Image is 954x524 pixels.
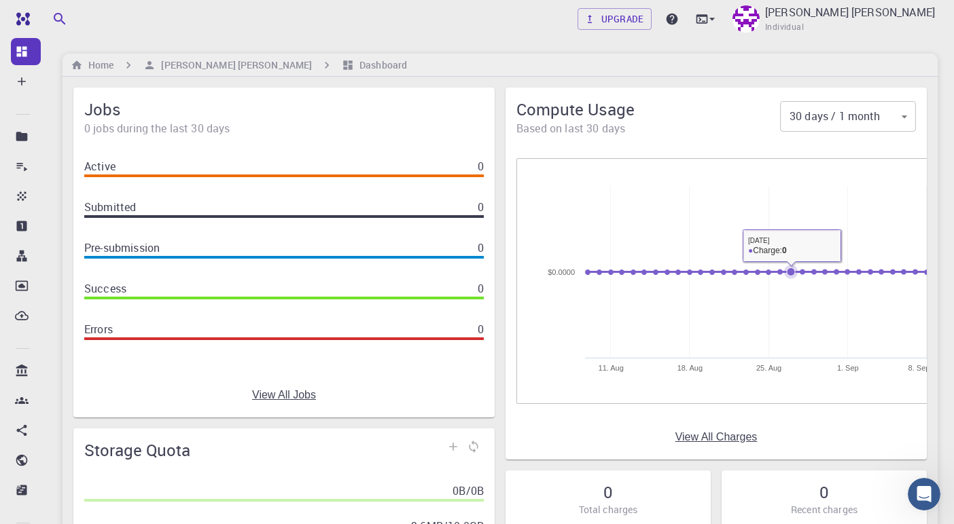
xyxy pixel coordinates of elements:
nav: breadcrumb [68,58,410,73]
a: View All Charges [675,431,758,443]
span: Support [27,10,76,22]
span: Based on last 30 days [516,120,780,136]
h5: 0 [603,481,613,503]
span: Individual [765,20,804,34]
a: View All Jobs [252,389,316,401]
img: logo [11,12,30,26]
h6: Home [83,58,113,73]
p: Errors [84,321,113,337]
tspan: 1. Sep [837,364,859,372]
p: 0 [478,280,484,297]
h5: 0 [819,481,829,503]
h6: [PERSON_NAME] [PERSON_NAME] [156,58,312,73]
img: Dương Duy Mạnh [732,5,760,33]
text: $0.0000 [548,268,575,276]
h6: Dashboard [354,58,407,73]
span: 0 jobs during the last 30 days [84,120,484,136]
iframe: Intercom live chat [908,478,940,510]
p: 0B / 0B [453,483,484,499]
span: Jobs [84,98,484,120]
p: [PERSON_NAME] [PERSON_NAME] [765,4,935,20]
p: Success [84,280,126,297]
p: 0 [478,240,484,256]
p: Total charges [579,503,638,517]
p: Active [84,158,116,174]
p: Recent charges [791,503,858,517]
span: Compute Usage [516,98,780,120]
tspan: 18. Aug [677,364,703,372]
p: Pre-submission [84,240,160,256]
p: 0 [478,199,484,215]
p: Submitted [84,199,136,215]
tspan: 11. Aug [599,364,624,372]
span: Storage Quota [84,439,443,461]
tspan: 8. Sep [908,364,930,372]
div: 30 days / 1 month [780,103,916,130]
a: Upgrade [578,8,652,30]
p: 0 [478,321,484,337]
p: 0 [478,158,484,174]
tspan: 25. Aug [756,364,781,372]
